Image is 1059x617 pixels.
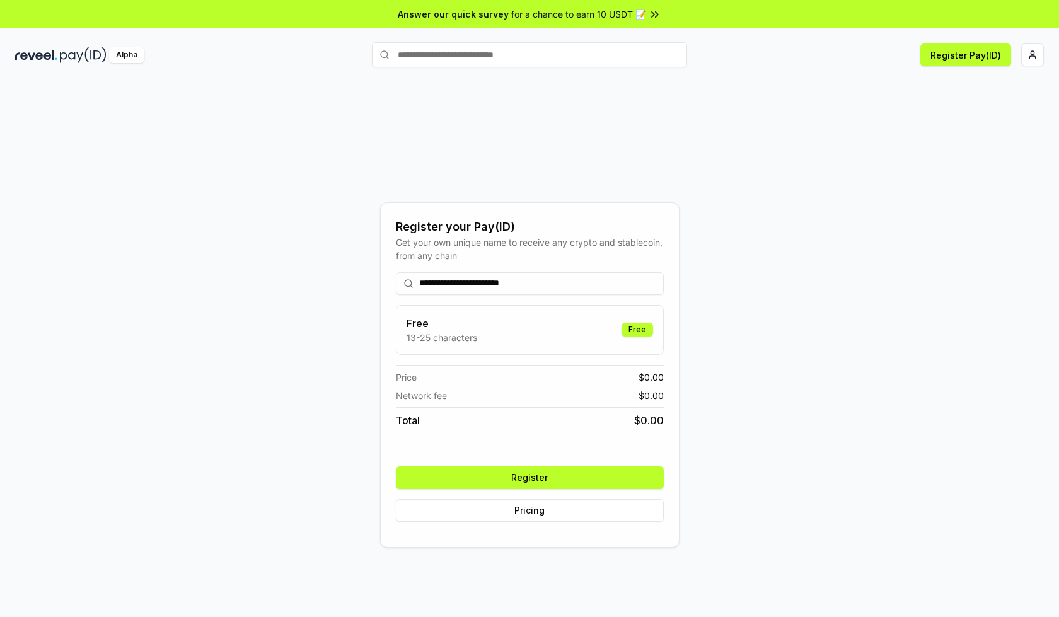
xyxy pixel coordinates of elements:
span: for a chance to earn 10 USDT 📝 [511,8,646,21]
h3: Free [407,316,477,331]
div: Get your own unique name to receive any crypto and stablecoin, from any chain [396,236,664,262]
button: Pricing [396,499,664,522]
p: 13-25 characters [407,331,477,344]
button: Register Pay(ID) [920,43,1011,66]
span: Total [396,413,420,428]
button: Register [396,466,664,489]
img: reveel_dark [15,47,57,63]
div: Free [622,323,653,337]
span: Answer our quick survey [398,8,509,21]
span: $ 0.00 [639,371,664,384]
span: $ 0.00 [639,389,664,402]
span: $ 0.00 [634,413,664,428]
div: Register your Pay(ID) [396,218,664,236]
span: Price [396,371,417,384]
span: Network fee [396,389,447,402]
img: pay_id [60,47,107,63]
div: Alpha [109,47,144,63]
